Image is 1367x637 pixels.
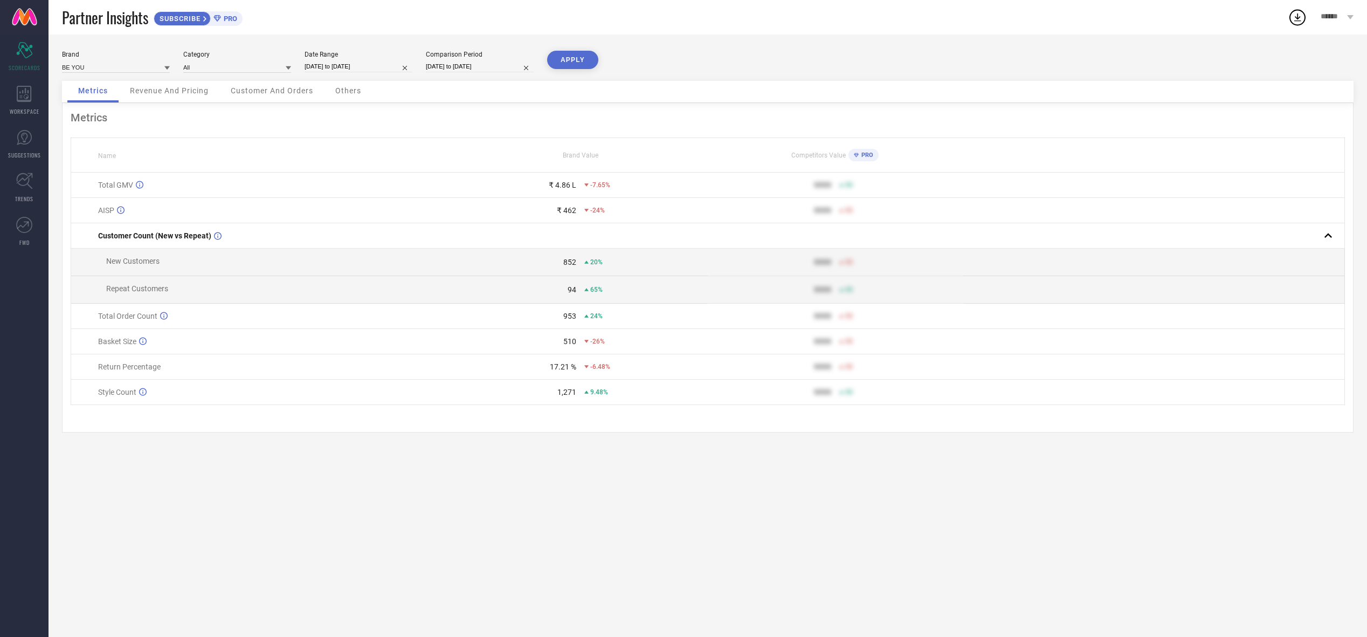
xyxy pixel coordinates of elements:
span: -6.48% [590,363,610,371]
span: New Customers [106,257,160,265]
span: 50 [845,338,853,345]
div: Open download list [1288,8,1307,27]
a: SUBSCRIBEPRO [154,9,243,26]
div: 852 [563,258,576,266]
span: 50 [845,286,853,293]
div: ₹ 462 [557,206,576,215]
span: SUGGESTIONS [8,151,41,159]
div: 9999 [814,258,831,266]
span: 50 [845,207,853,214]
div: 9999 [814,181,831,189]
div: 9999 [814,285,831,294]
span: 65% [590,286,603,293]
span: 9.48% [590,388,608,396]
div: 1,271 [557,388,576,396]
span: Style Count [98,388,136,396]
div: Category [183,51,291,58]
span: Customer And Orders [231,86,313,95]
span: AISP [98,206,114,215]
span: Partner Insights [62,6,148,29]
span: Revenue And Pricing [130,86,209,95]
div: 953 [563,312,576,320]
div: 94 [568,285,576,294]
span: -24% [590,207,605,214]
span: SCORECARDS [9,64,40,72]
span: -7.65% [590,181,610,189]
div: Metrics [71,111,1345,124]
span: Brand Value [563,152,598,159]
div: Brand [62,51,170,58]
span: Customer Count (New vs Repeat) [98,231,211,240]
span: 50 [845,258,853,266]
span: Metrics [78,86,108,95]
span: Repeat Customers [106,284,168,293]
span: Total GMV [98,181,133,189]
div: Date Range [305,51,412,58]
input: Select comparison period [426,61,534,72]
div: 9999 [814,206,831,215]
div: 9999 [814,337,831,346]
span: Others [335,86,361,95]
input: Select date range [305,61,412,72]
div: ₹ 4.86 L [549,181,576,189]
span: FWD [19,238,30,246]
span: Return Percentage [98,362,161,371]
span: PRO [221,15,237,23]
div: 9999 [814,312,831,320]
span: 50 [845,312,853,320]
span: Basket Size [98,337,136,346]
span: WORKSPACE [10,107,39,115]
span: Name [98,152,116,160]
span: 24% [590,312,603,320]
span: -26% [590,338,605,345]
div: 17.21 % [550,362,576,371]
span: PRO [859,152,873,159]
span: 50 [845,363,853,371]
button: APPLY [547,51,598,69]
span: 50 [845,181,853,189]
span: Competitors Value [791,152,846,159]
span: 20% [590,258,603,266]
span: TRENDS [15,195,33,203]
span: 50 [845,388,853,396]
div: Comparison Period [426,51,534,58]
span: Total Order Count [98,312,157,320]
div: 9999 [814,362,831,371]
div: 510 [563,337,576,346]
span: SUBSCRIBE [154,15,203,23]
div: 9999 [814,388,831,396]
